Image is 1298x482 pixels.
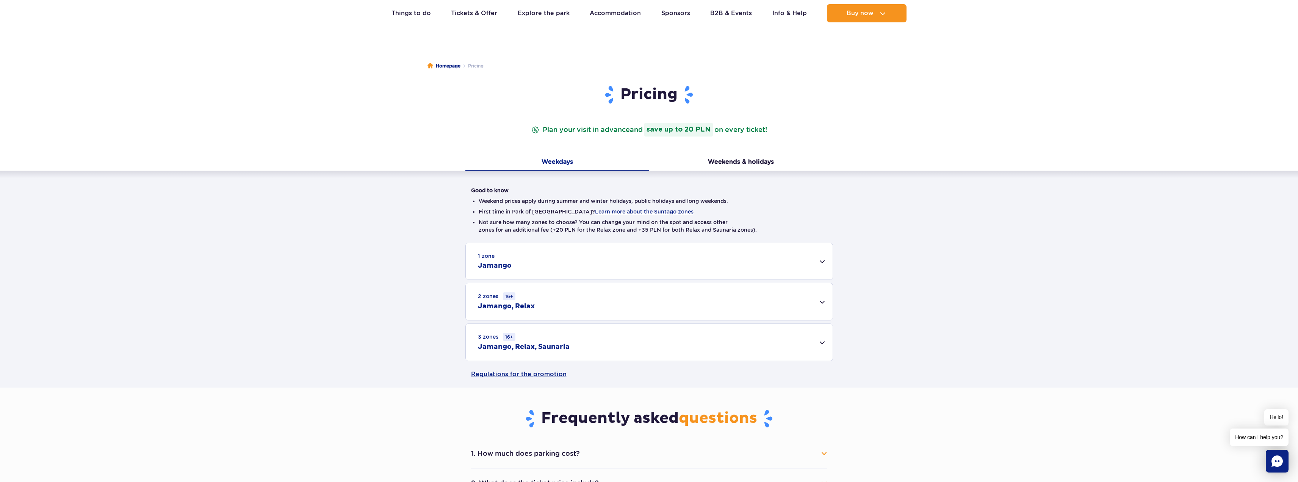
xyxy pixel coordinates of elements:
[530,123,769,137] p: Plan your visit in advance on every ticket!
[1266,450,1289,473] div: Chat
[590,4,641,22] a: Accommodation
[827,4,907,22] button: Buy now
[478,333,515,341] small: 3 zones
[679,409,757,428] span: questions
[478,292,515,300] small: 2 zones
[471,187,509,193] strong: Good to know
[478,252,495,260] small: 1 zone
[478,261,512,270] h2: Jamango
[772,4,807,22] a: Info & Help
[478,302,535,311] h2: Jamango, Relax
[478,342,570,352] h2: Jamango, Relax, Saunaria
[710,4,752,22] a: B2B & Events
[460,62,484,70] li: Pricing
[503,292,515,300] small: 16+
[1230,429,1289,446] span: How can I help you?
[471,361,827,388] a: Regulations for the promotion
[479,218,820,234] li: Not sure how many zones to choose? You can change your mind on the spot and access other zones fo...
[595,209,694,215] button: Learn more about the Suntago zones
[479,208,820,215] li: First time in Park of [GEOGRAPHIC_DATA]?
[503,333,515,341] small: 16+
[427,62,460,70] a: Homepage
[471,445,827,462] button: 1. How much does parking cost?
[391,4,431,22] a: Things to do
[847,10,874,17] span: Buy now
[451,4,497,22] a: Tickets & Offer
[479,197,820,205] li: Weekend prices apply during summer and winter holidays, public holidays and long weekends.
[471,85,827,105] h1: Pricing
[644,123,713,137] strong: save up to 20 PLN
[465,155,649,171] button: Weekdays
[649,155,833,171] button: Weekends & holidays
[518,4,570,22] a: Explore the park
[471,409,827,429] h3: Frequently asked
[661,4,690,22] a: Sponsors
[1264,409,1289,425] span: Hello!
